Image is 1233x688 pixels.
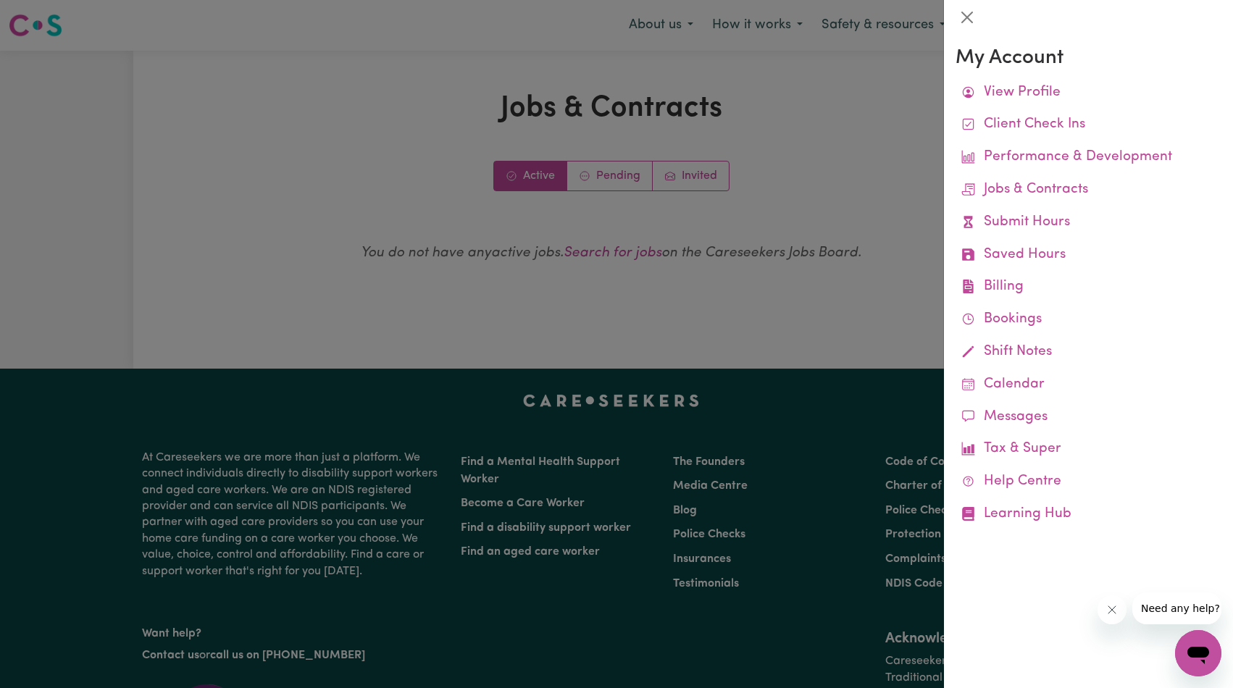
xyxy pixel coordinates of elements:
a: Performance & Development [956,141,1221,174]
a: Saved Hours [956,239,1221,272]
iframe: Message from company [1132,592,1221,624]
a: Messages [956,401,1221,434]
iframe: Button to launch messaging window [1175,630,1221,676]
button: Close [956,6,979,29]
iframe: Close message [1098,595,1127,624]
a: Tax & Super [956,433,1221,466]
a: Learning Hub [956,498,1221,531]
a: Jobs & Contracts [956,174,1221,206]
a: Help Centre [956,466,1221,498]
a: Shift Notes [956,336,1221,369]
h3: My Account [956,46,1221,71]
a: Calendar [956,369,1221,401]
a: Client Check Ins [956,109,1221,141]
a: Submit Hours [956,206,1221,239]
a: Bookings [956,303,1221,336]
a: View Profile [956,77,1221,109]
a: Billing [956,271,1221,303]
